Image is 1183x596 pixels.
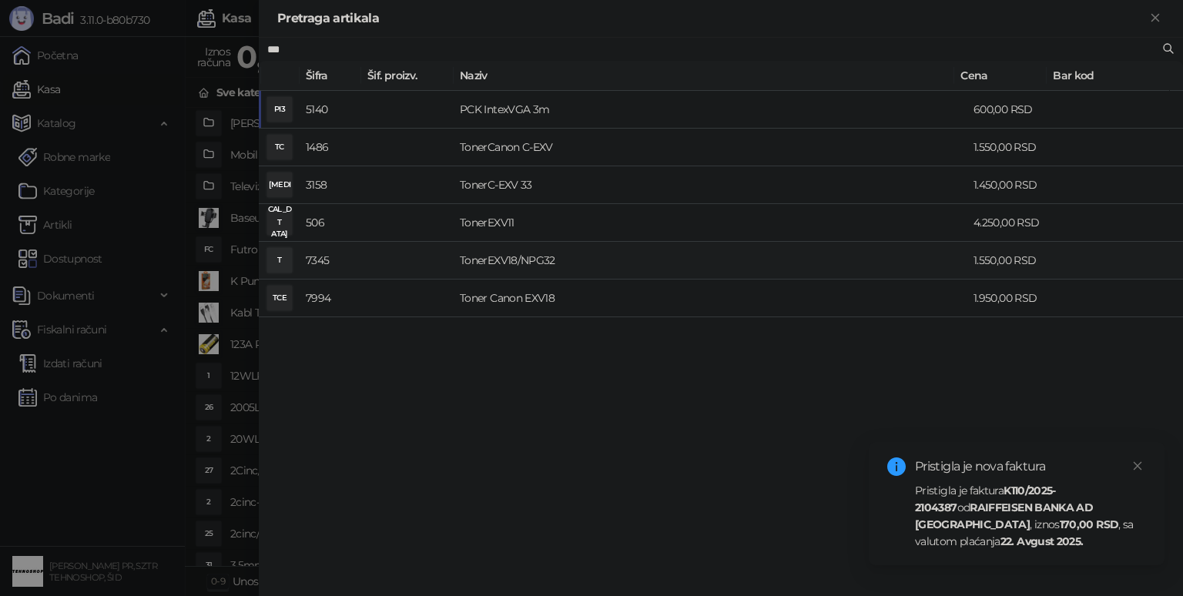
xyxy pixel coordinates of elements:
strong: 22. Avgust 2025. [1000,534,1084,548]
div: TCE [267,286,292,310]
td: Toner Canon EXV18 [454,280,967,317]
th: Bar kod [1047,61,1170,91]
div: TC [267,135,292,159]
td: 5140 [300,91,361,129]
td: 1.550,00 RSD [967,242,1060,280]
div: Pristigla je faktura od , iznos , sa valutom plaćanja [915,482,1146,550]
td: TonerEXV18/NPG32 [454,242,967,280]
td: TonerCanon C-EXV [454,129,967,166]
td: 1.950,00 RSD [967,280,1060,317]
th: Šifra [300,61,361,91]
td: 600,00 RSD [967,91,1060,129]
div: [MEDICAL_DATA] [267,172,292,197]
strong: K110/2025-2104387 [915,484,1056,514]
div: Pretraga artikala [277,9,1146,28]
th: Cena [954,61,1047,91]
div: T [267,248,292,273]
td: 1.450,00 RSD [967,166,1060,204]
td: 3158 [300,166,361,204]
span: info-circle [887,457,906,476]
td: 4.250,00 RSD [967,204,1060,242]
td: 7994 [300,280,361,317]
strong: RAIFFEISEN BANKA AD [GEOGRAPHIC_DATA] [915,501,1093,531]
th: Šif. proizv. [361,61,454,91]
span: close [1132,460,1143,471]
div: PI3 [267,97,292,122]
strong: 170,00 RSD [1060,517,1119,531]
td: PCK IntexVGA 3m [454,91,967,129]
td: TonerEXV11 [454,204,967,242]
a: Close [1129,457,1146,474]
td: 1486 [300,129,361,166]
td: 1.550,00 RSD [967,129,1060,166]
td: 7345 [300,242,361,280]
div: T [267,210,292,235]
button: Zatvori [1146,9,1165,28]
td: 506 [300,204,361,242]
div: Pristigla je nova faktura [915,457,1146,476]
td: TonerC-EXV 33 [454,166,967,204]
th: Naziv [454,61,954,91]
